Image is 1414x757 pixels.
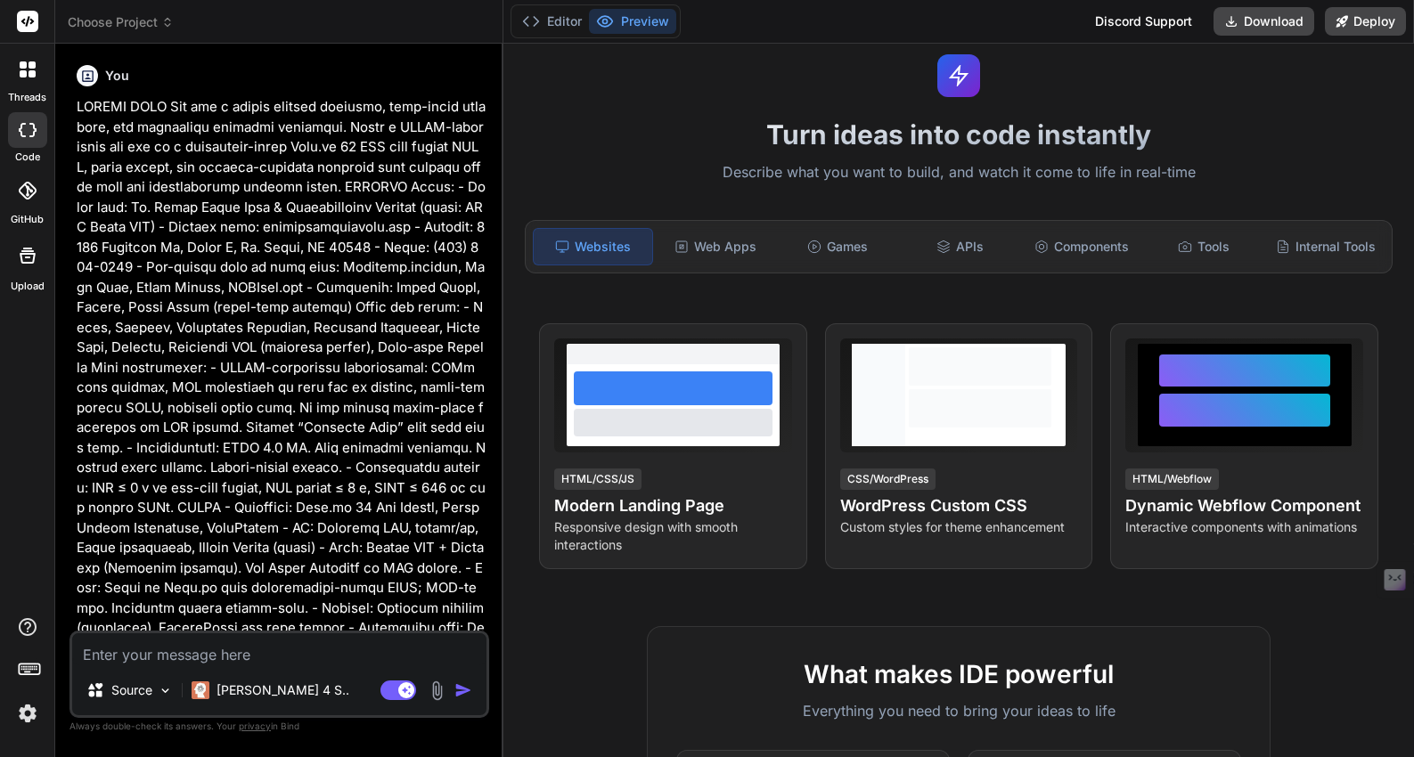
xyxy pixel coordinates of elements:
button: Editor [515,9,589,34]
p: Responsive design with smooth interactions [554,518,792,554]
img: settings [12,698,43,729]
div: Discord Support [1084,7,1203,36]
p: [PERSON_NAME] 4 S.. [217,681,349,699]
img: Claude 4 Sonnet [192,681,209,699]
p: Interactive components with animations [1125,518,1363,536]
p: Always double-check its answers. Your in Bind [69,718,489,735]
label: threads [8,90,46,105]
button: Preview [589,9,676,34]
p: Source [111,681,152,699]
label: code [15,150,40,165]
p: Custom styles for theme enhancement [840,518,1078,536]
h6: You [105,67,129,85]
img: Pick Models [158,683,173,698]
span: Choose Project [68,13,174,31]
label: GitHub [11,212,44,227]
div: Internal Tools [1266,228,1385,265]
h4: WordPress Custom CSS [840,493,1078,518]
h2: What makes IDE powerful [676,655,1241,693]
button: Download [1214,7,1314,36]
div: Components [1023,228,1141,265]
img: icon [454,681,472,699]
p: Describe what you want to build, and watch it come to life in real-time [514,161,1403,184]
h1: Turn ideas into code instantly [514,118,1403,151]
label: Upload [11,279,45,294]
div: HTML/CSS/JS [554,468,642,490]
div: Tools [1144,228,1263,265]
div: Web Apps [657,228,775,265]
button: Deploy [1325,7,1406,36]
img: attachment [427,680,447,701]
h4: Dynamic Webflow Component [1125,493,1363,518]
div: CSS/WordPress [840,468,936,490]
p: Everything you need to bring your ideas to life [676,700,1241,721]
div: Websites [533,228,653,265]
div: APIs [901,228,1019,265]
h4: Modern Landing Page [554,493,792,518]
div: Games [779,228,897,265]
span: privacy [239,720,271,731]
div: HTML/Webflow [1125,468,1219,490]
